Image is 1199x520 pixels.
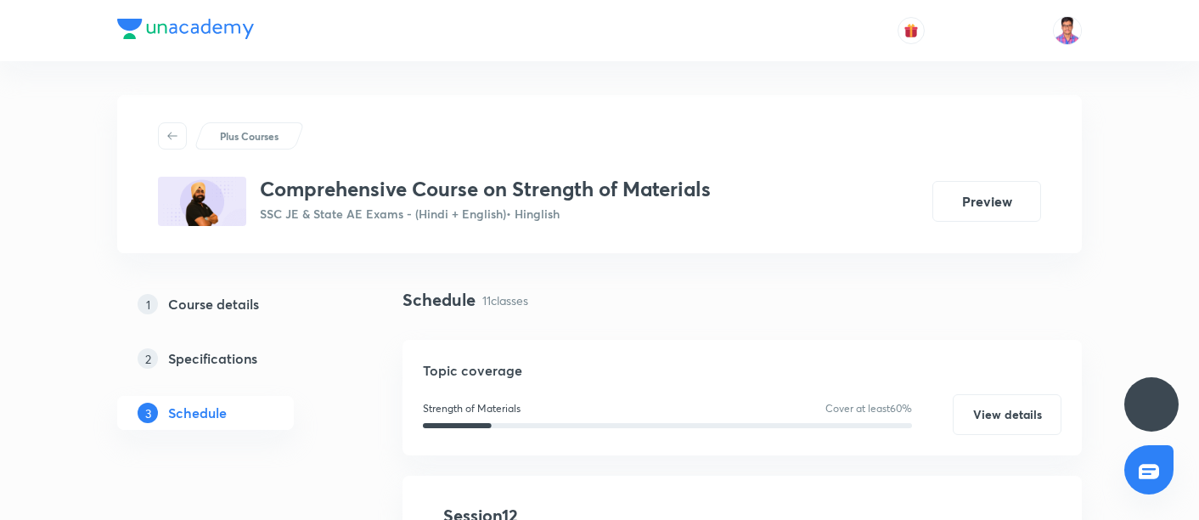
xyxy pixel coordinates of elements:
[402,287,476,313] h4: Schedule
[260,177,711,201] h3: Comprehensive Course on Strength of Materials
[482,291,528,309] p: 11 classes
[117,19,254,43] a: Company Logo
[825,401,912,416] p: Cover at least 60 %
[117,287,348,321] a: 1Course details
[138,294,158,314] p: 1
[953,394,1061,435] button: View details
[117,19,254,39] img: Company Logo
[138,403,158,423] p: 3
[903,23,919,38] img: avatar
[158,177,246,226] img: 72768BF4-0663-4693-B9BB-B9D862E3117A_plus.png
[138,348,158,369] p: 2
[168,294,259,314] h5: Course details
[168,348,257,369] h5: Specifications
[168,403,227,423] h5: Schedule
[260,205,711,223] p: SSC JE & State AE Exams - (Hindi + English) • Hinglish
[1141,394,1162,415] img: ttu
[220,128,279,144] p: Plus Courses
[932,181,1041,222] button: Preview
[423,360,1061,381] h5: Topic coverage
[117,342,348,376] a: 2Specifications
[898,17,925,44] button: avatar
[1053,16,1082,45] img: Tejas Sharma
[423,401,521,416] p: Strength of Materials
